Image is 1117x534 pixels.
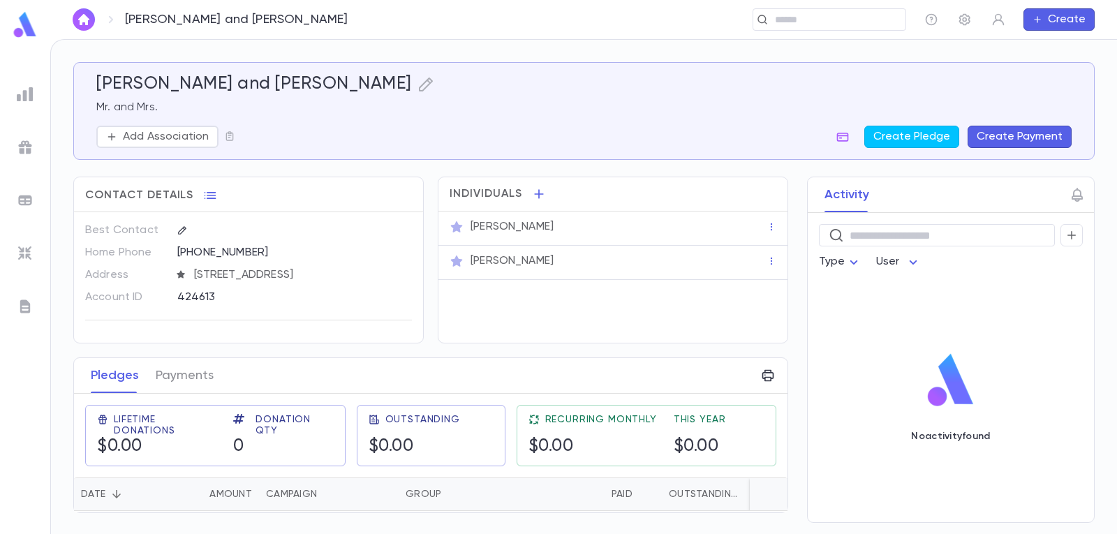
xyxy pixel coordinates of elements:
img: logo [11,11,39,38]
button: Sort [105,483,128,505]
h5: [PERSON_NAME] and [PERSON_NAME] [96,74,412,95]
h5: $0.00 [528,436,657,457]
img: reports_grey.c525e4749d1bce6a11f5fe2a8de1b229.svg [17,86,34,103]
div: Installments [744,477,828,511]
p: [PERSON_NAME] and [PERSON_NAME] [125,12,348,27]
div: Outstanding [669,477,737,511]
img: home_white.a664292cf8c1dea59945f0da9f25487c.svg [75,14,92,25]
p: Account ID [85,286,165,309]
span: Donation Qty [256,414,333,436]
div: Paid [612,477,633,511]
button: Sort [317,483,339,505]
button: Pledges [91,358,139,393]
p: Add Association [123,130,209,144]
span: Recurring Monthly [545,414,657,425]
span: Contact Details [85,188,193,202]
h5: 0 [233,436,333,457]
span: Individuals [450,187,522,201]
button: Sort [589,483,612,505]
img: letters_grey.7941b92b52307dd3b8a917253454ce1c.svg [17,298,34,315]
div: Paid [503,477,639,511]
div: [PHONE_NUMBER] [177,242,412,262]
h5: $0.00 [97,436,216,457]
button: Activity [824,177,869,212]
p: Home Phone [85,242,165,264]
button: Sort [646,483,669,505]
div: Group [406,477,441,511]
div: Amount [209,477,252,511]
button: Create [1023,8,1095,31]
button: Create Pledge [864,126,959,148]
span: Lifetime Donations [114,414,216,436]
button: Add Association [96,126,219,148]
span: Type [819,256,845,267]
p: No activity found [911,431,990,442]
p: Mr. and Mrs. [96,101,1072,114]
img: logo [922,353,979,408]
div: Date [74,477,168,511]
span: User [876,256,900,267]
p: [PERSON_NAME] [471,220,554,234]
p: [PERSON_NAME] [471,254,554,268]
img: batches_grey.339ca447c9d9533ef1741baa751efc33.svg [17,192,34,209]
p: Address [85,264,165,286]
span: Outstanding [385,414,460,425]
div: Date [81,477,105,511]
h5: $0.00 [674,436,726,457]
div: Type [819,249,862,276]
div: Amount [168,477,259,511]
img: campaigns_grey.99e729a5f7ee94e3726e6486bddda8f1.svg [17,139,34,156]
div: Campaign [266,477,317,511]
div: Outstanding [639,477,744,511]
button: Payments [156,358,214,393]
span: This Year [674,414,726,425]
button: Create Payment [968,126,1072,148]
div: User [876,249,922,276]
button: Sort [187,483,209,505]
div: Campaign [259,477,399,511]
h5: $0.00 [369,436,460,457]
button: Sort [441,483,464,505]
div: Group [399,477,503,511]
p: Best Contact [85,219,165,242]
div: 424613 [177,286,362,307]
img: imports_grey.530a8a0e642e233f2baf0ef88e8c9fcb.svg [17,245,34,262]
span: [STREET_ADDRESS] [188,268,413,282]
